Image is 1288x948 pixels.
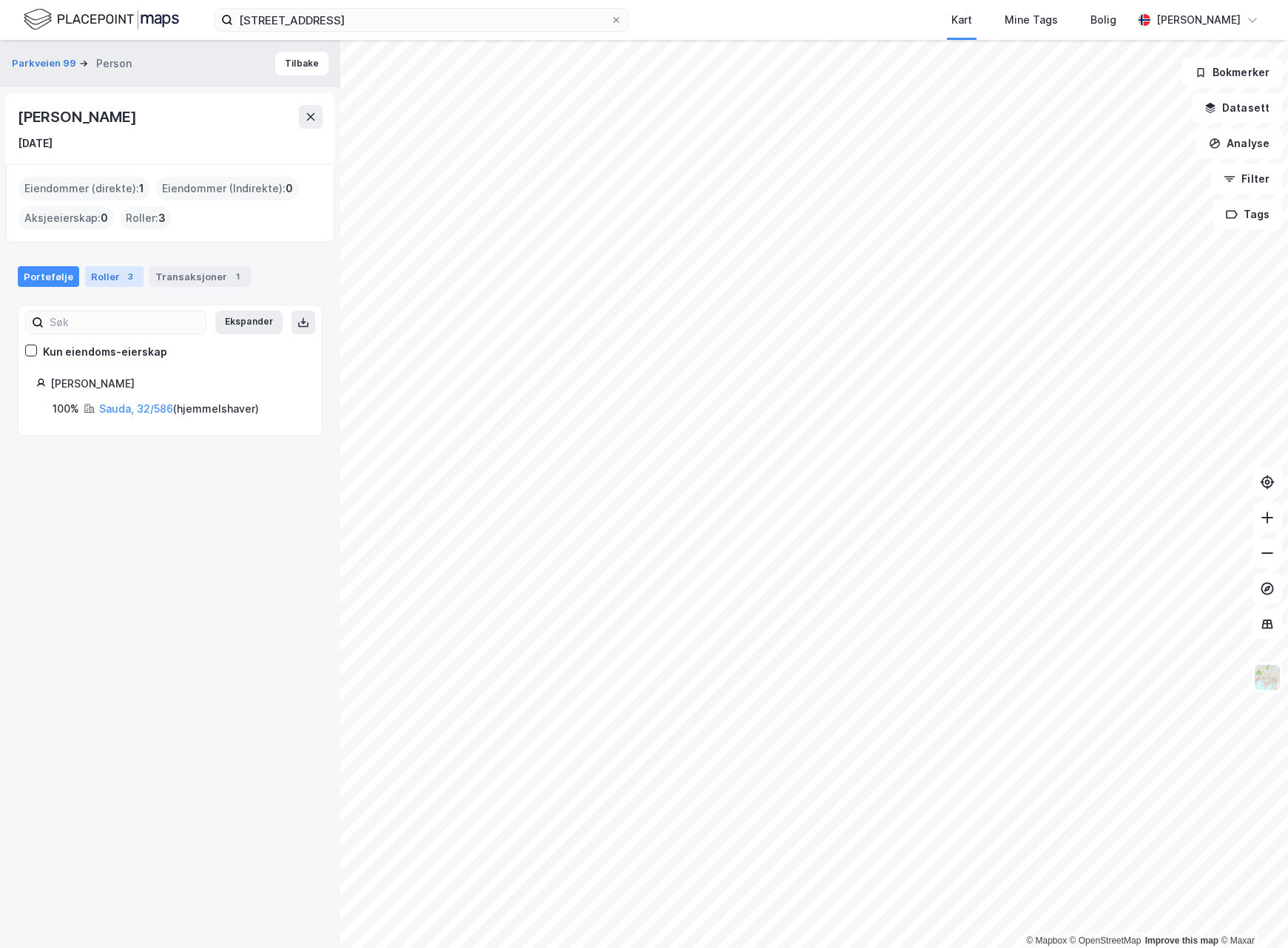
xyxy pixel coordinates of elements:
[18,105,139,129] div: [PERSON_NAME]
[1026,935,1067,946] a: Mapbox
[149,266,251,287] div: Transaksjoner
[18,177,150,200] div: Eiendommer (direkte) :
[951,11,972,29] div: Kart
[85,266,144,287] div: Roller
[101,209,108,227] span: 0
[43,343,167,361] div: Kun eiendoms-eierskap
[1182,58,1282,87] button: Bokmerker
[53,400,79,418] div: 100%
[1213,200,1282,229] button: Tags
[50,375,304,393] div: [PERSON_NAME]
[215,311,283,334] button: Ekspander
[1090,11,1116,29] div: Bolig
[99,402,173,415] a: Sauda, 32/586
[1156,11,1241,29] div: [PERSON_NAME]
[18,135,53,152] div: [DATE]
[18,206,114,230] div: Aksjeeierskap :
[1005,11,1058,29] div: Mine Tags
[120,206,172,230] div: Roller :
[230,269,245,284] div: 1
[1214,877,1288,948] div: Kontrollprogram for chat
[1214,877,1288,948] iframe: Chat Widget
[44,311,206,334] input: Søk
[1070,935,1142,946] a: OpenStreetMap
[1145,935,1218,946] a: Improve this map
[96,55,132,72] div: Person
[158,209,166,227] span: 3
[99,400,259,418] div: ( hjemmelshaver )
[1211,164,1282,194] button: Filter
[156,177,299,200] div: Eiendommer (Indirekte) :
[286,180,293,197] span: 0
[1192,93,1282,123] button: Datasett
[233,9,610,31] input: Søk på adresse, matrikkel, gårdeiere, leietakere eller personer
[139,180,144,197] span: 1
[275,52,328,75] button: Tilbake
[18,266,79,287] div: Portefølje
[24,7,179,33] img: logo.f888ab2527a4732fd821a326f86c7f29.svg
[123,269,138,284] div: 3
[1196,129,1282,158] button: Analyse
[12,56,79,71] button: Parkveien 99
[1253,663,1281,691] img: Z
